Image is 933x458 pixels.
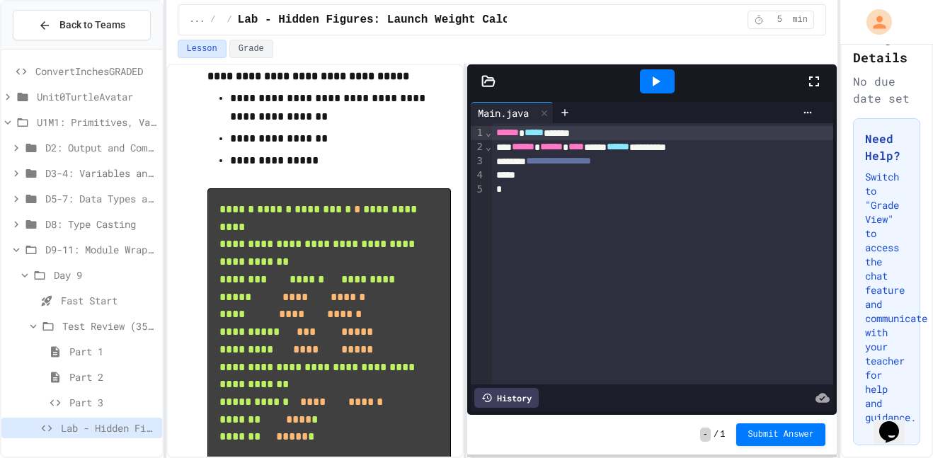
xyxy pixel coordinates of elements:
span: ... [190,14,205,25]
span: D3-4: Variables and Input [45,166,156,181]
span: U1M1: Primitives, Variables, Basic I/O [37,115,156,130]
span: / [714,429,719,440]
span: Back to Teams [59,18,125,33]
div: 2 [471,140,485,154]
p: Switch to "Grade View" to access the chat feature and communicate with your teacher for help and ... [865,170,908,425]
button: Grade [229,40,273,58]
button: Submit Answer [736,423,825,446]
span: Unit0TurtleAvatar [37,89,156,104]
div: 1 [471,126,485,140]
span: Fold line [485,141,492,152]
div: 5 [471,183,485,197]
span: Fast Start [61,293,156,308]
span: / [210,14,215,25]
span: Day 9 [54,268,156,282]
span: Test Review (35 mins) [62,319,156,333]
span: Part 2 [69,370,156,384]
span: D5-7: Data Types and Number Calculations [45,191,156,206]
span: Lab - Hidden Figures: Launch Weight Calculator [238,11,551,28]
span: - [700,428,711,442]
span: 1 [720,429,725,440]
div: History [474,388,539,408]
span: D2: Output and Compiling Code [45,140,156,155]
h3: Need Help? [865,130,908,164]
div: 4 [471,168,485,183]
span: Lab - Hidden Figures: Launch Weight Calculator [61,420,156,435]
span: D8: Type Casting [45,217,156,231]
span: 5 [768,14,791,25]
span: ConvertInchesGRADED [35,64,156,79]
button: Back to Teams [13,10,151,40]
div: Main.java [471,105,536,120]
span: Submit Answer [748,429,814,440]
h2: Assignment Details [853,28,920,67]
div: No due date set [853,73,920,107]
span: / [227,14,231,25]
button: Lesson [178,40,227,58]
div: My Account [852,6,895,38]
div: Main.java [471,102,554,123]
iframe: chat widget [874,401,919,444]
div: 3 [471,154,485,168]
span: min [792,14,808,25]
span: Part 1 [69,344,156,359]
span: D9-11: Module Wrap Up [45,242,156,257]
span: Fold line [485,127,492,138]
span: Part 3 [69,395,156,410]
